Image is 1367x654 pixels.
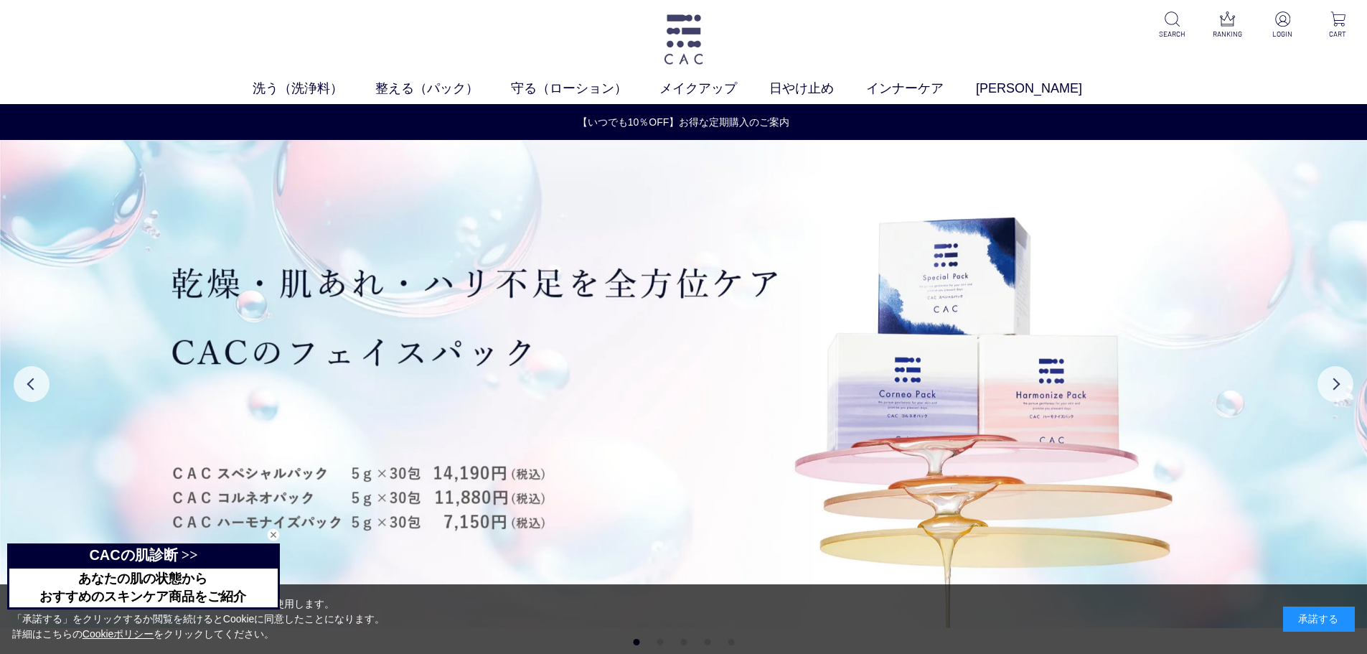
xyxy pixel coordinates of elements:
[1283,607,1355,632] div: 承諾する
[659,79,769,98] a: メイクアップ
[12,597,385,642] div: 当サイトでは、お客様へのサービス向上のためにCookieを使用します。 「承諾する」をクリックするか閲覧を続けるとCookieに同意したことになります。 詳細はこちらの をクリックしてください。
[1265,11,1300,39] a: LOGIN
[769,79,866,98] a: 日やけ止め
[83,628,154,640] a: Cookieポリシー
[511,79,659,98] a: 守る（ローション）
[1210,29,1245,39] p: RANKING
[1,115,1366,130] a: 【いつでも10％OFF】お得な定期購入のご案内
[375,79,511,98] a: 整える（パック）
[866,79,976,98] a: インナーケア
[662,14,705,65] img: logo
[253,79,375,98] a: 洗う（洗浄料）
[976,79,1114,98] a: [PERSON_NAME]
[1320,29,1356,39] p: CART
[1155,11,1190,39] a: SEARCH
[1265,29,1300,39] p: LOGIN
[1210,11,1245,39] a: RANKING
[1317,366,1353,402] button: Next
[14,366,50,402] button: Previous
[1320,11,1356,39] a: CART
[1155,29,1190,39] p: SEARCH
